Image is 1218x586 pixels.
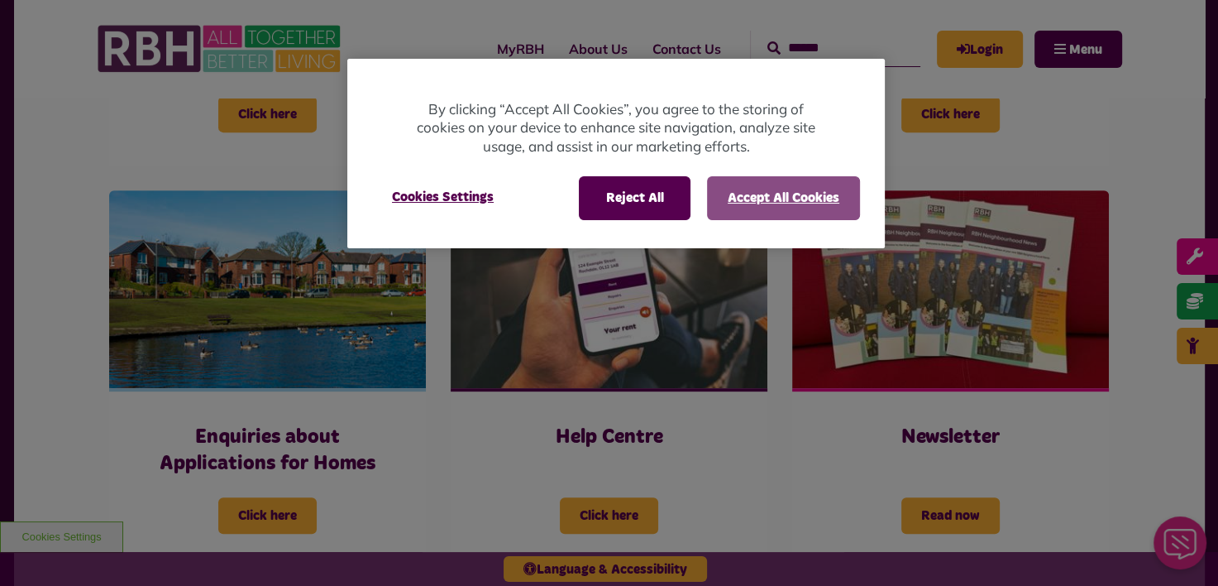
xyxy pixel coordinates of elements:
[10,5,63,58] div: Close Web Assistant
[707,176,860,219] button: Accept All Cookies
[347,59,885,248] div: Privacy
[347,59,885,248] div: Cookie banner
[372,176,513,218] button: Cookies Settings
[579,176,690,219] button: Reject All
[413,100,819,156] p: By clicking “Accept All Cookies”, you agree to the storing of cookies on your device to enhance s...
